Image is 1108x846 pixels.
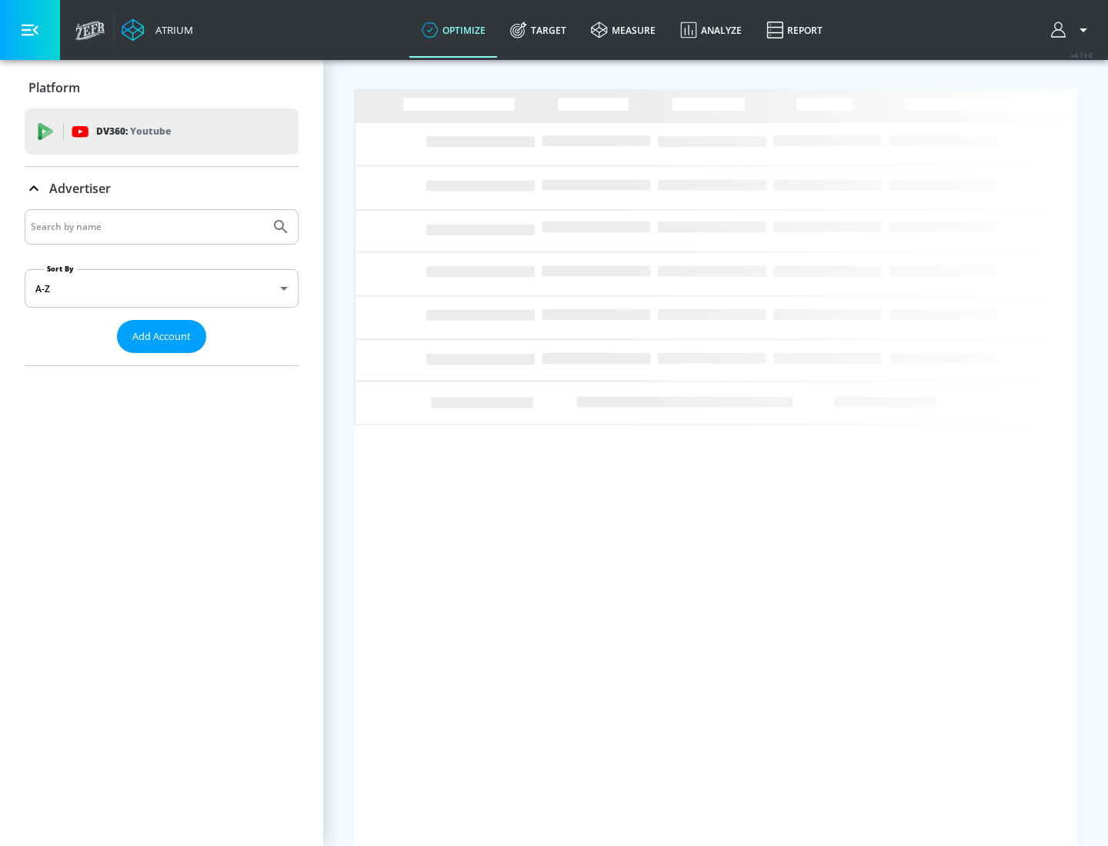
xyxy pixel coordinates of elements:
[130,123,171,139] p: Youtube
[31,217,264,237] input: Search by name
[668,2,754,58] a: Analyze
[579,2,668,58] a: measure
[28,79,80,96] p: Platform
[1071,51,1093,59] span: v 4.19.0
[25,167,299,210] div: Advertiser
[25,66,299,109] div: Platform
[117,320,206,353] button: Add Account
[122,18,193,42] a: Atrium
[49,180,111,197] p: Advertiser
[44,264,77,274] label: Sort By
[132,328,191,345] span: Add Account
[25,269,299,308] div: A-Z
[149,23,193,37] div: Atrium
[25,353,299,365] nav: list of Advertiser
[25,108,299,155] div: DV360: Youtube
[498,2,579,58] a: Target
[96,123,171,140] p: DV360:
[754,2,835,58] a: Report
[25,209,299,365] div: Advertiser
[409,2,498,58] a: optimize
